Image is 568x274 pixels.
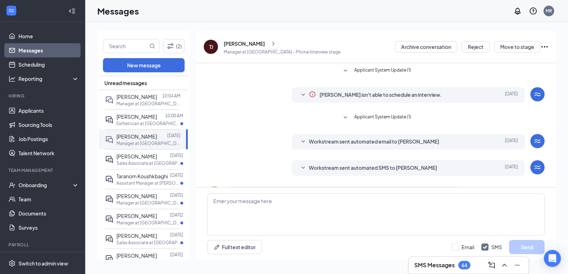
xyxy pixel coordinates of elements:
[486,259,497,271] button: ComposeMessage
[116,220,180,226] p: Manager at [GEOGRAPHIC_DATA]
[18,206,79,220] a: Documents
[341,67,350,75] svg: SmallChevronDown
[18,132,79,146] a: Job Postings
[494,41,540,52] button: Move to stage
[163,39,185,53] button: Filter (2)
[319,91,442,99] span: [PERSON_NAME] isn't able to schedule an interview.
[116,252,157,259] span: [PERSON_NAME]
[116,233,157,239] span: [PERSON_NAME]
[9,242,78,248] div: Payroll
[116,121,180,127] p: Esthetician at [GEOGRAPHIC_DATA][PERSON_NAME]
[299,164,307,172] svg: SmallChevronDown
[116,240,180,246] p: Sales Associate at [GEOGRAPHIC_DATA]
[18,43,79,57] a: Messages
[149,43,155,49] svg: MagnifyingGlass
[309,91,316,98] svg: Info
[116,213,157,219] span: [PERSON_NAME]
[9,260,16,267] svg: Settings
[540,43,549,51] svg: Ellipses
[209,43,213,50] div: TJ
[487,261,496,269] svg: ComposeMessage
[512,259,523,271] button: Minimize
[500,261,509,269] svg: ChevronUp
[18,181,73,189] div: Onboarding
[116,173,168,179] span: Taranom Koushkbaghi
[9,167,78,173] div: Team Management
[104,79,147,86] span: Unread messages
[529,7,537,15] svg: QuestionInfo
[170,192,183,198] p: [DATE]
[299,138,307,146] svg: SmallChevronDown
[341,113,411,122] button: SmallChevronDownApplicant System Update (1)
[309,138,439,146] span: Workstream sent automated email to [PERSON_NAME]
[69,7,76,15] svg: Collapse
[354,67,411,75] span: Applicant System Update (1)
[116,153,157,160] span: [PERSON_NAME]
[116,193,157,199] span: [PERSON_NAME]
[116,259,180,265] p: Esthetician at [GEOGRAPHIC_DATA][PERSON_NAME]
[513,261,521,269] svg: Minimize
[505,91,518,99] span: [DATE]
[8,7,15,14] svg: WorkstreamLogo
[103,58,185,72] button: New message
[18,220,79,235] a: Surveys
[105,155,114,164] svg: ActiveDoubleChat
[105,255,114,263] svg: ActiveDoubleChat
[105,175,114,184] svg: ActiveDoubleChat
[341,67,411,75] button: SmallChevronDownApplicant System Update (1)
[461,262,467,268] div: 64
[270,39,277,48] svg: ChevronRight
[116,101,180,107] p: Manager at [GEOGRAPHIC_DATA]
[509,240,545,254] button: Send
[170,172,183,178] p: [DATE]
[167,133,180,139] p: [DATE]
[268,38,279,49] button: ChevronRight
[395,41,457,52] button: Archive conversation
[224,40,265,47] div: [PERSON_NAME]
[207,240,262,254] button: Full text editorPen
[341,113,350,122] svg: SmallChevronDown
[116,200,180,206] p: Manager at [GEOGRAPHIC_DATA]
[461,41,490,52] button: Reject
[105,215,114,223] svg: ActiveDoubleChat
[105,135,114,144] svg: DoubleChat
[533,137,542,145] svg: WorkstreamLogo
[170,212,183,218] p: [DATE]
[170,232,183,238] p: [DATE]
[166,42,175,50] svg: Filter
[299,91,307,99] svg: SmallChevronDown
[103,39,148,53] input: Search
[533,90,542,99] svg: WorkstreamLogo
[513,7,522,15] svg: Notifications
[499,259,510,271] button: ChevronUp
[505,138,518,146] span: [DATE]
[18,104,79,118] a: Applicants
[309,164,437,172] span: Workstream sent automated SMS to [PERSON_NAME]
[18,118,79,132] a: Sourcing Tools
[533,163,542,172] svg: WorkstreamLogo
[116,133,157,140] span: [PERSON_NAME]
[9,93,78,99] div: Hiring
[116,180,180,186] p: Assistant Manager at [PERSON_NAME]
[105,195,114,203] svg: ActiveDoubleChat
[18,146,79,160] a: Talent Network
[116,140,180,146] p: Manager at [GEOGRAPHIC_DATA]
[170,252,183,258] p: [DATE]
[18,29,79,43] a: Home
[213,244,220,251] svg: Pen
[414,261,455,269] h3: SMS Messages
[546,8,552,14] div: MR
[544,250,561,267] div: Open Intercom Messenger
[165,113,183,119] p: 10:00 AM
[105,116,114,124] svg: ActiveDoubleChat
[224,49,340,55] p: Manager at [GEOGRAPHIC_DATA] - Phone Interview stage
[9,75,16,82] svg: Analysis
[505,164,518,172] span: [DATE]
[105,235,114,243] svg: ActiveDoubleChat
[18,75,80,82] div: Reporting
[18,57,79,72] a: Scheduling
[170,152,183,158] p: [DATE]
[9,181,16,189] svg: UserCheck
[105,96,114,104] svg: DoubleChat
[97,5,139,17] h1: Messages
